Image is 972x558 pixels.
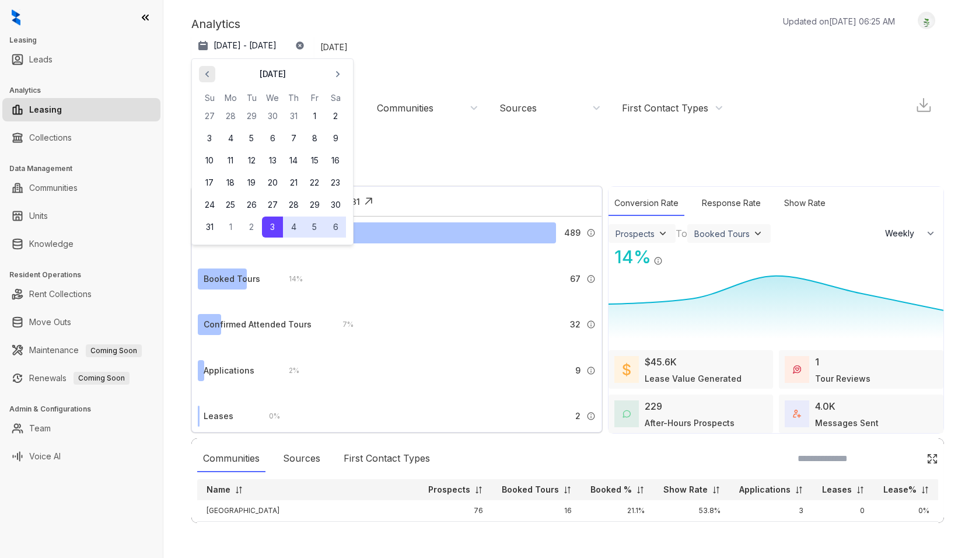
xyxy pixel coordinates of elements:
p: Applications [739,484,791,496]
h3: Leasing [9,35,163,46]
div: Conversion Rate [609,191,684,216]
img: sorting [795,486,803,494]
img: Info [586,411,596,421]
button: 3 [199,128,220,149]
a: Knowledge [29,232,74,256]
button: 7 [283,128,304,149]
div: 14 % [609,244,651,270]
li: Move Outs [2,311,160,334]
img: sorting [474,486,483,494]
div: 2 % [277,364,299,377]
div: 229 [645,399,662,413]
td: 0 [813,522,874,543]
a: Communities [29,176,78,200]
p: Booked Tours [502,484,559,496]
button: 24 [199,194,220,215]
button: 19 [241,172,262,193]
td: 21.1% [581,500,654,522]
div: Confirmed Attended Tours [204,318,312,331]
button: 2 [241,217,262,238]
p: [DATE] [259,68,286,80]
button: 14 [283,150,304,171]
li: Rent Collections [2,283,160,306]
div: Sources [499,102,537,114]
button: 18 [220,172,241,193]
td: Solay [PERSON_NAME] Crossroads [197,522,419,543]
img: LeaseValue [623,362,631,376]
span: 9 [575,364,581,377]
a: Collections [29,126,72,149]
div: $45.6K [645,355,677,369]
button: 28 [283,194,304,215]
button: 5 [304,217,325,238]
img: Info [653,256,663,266]
button: 11 [220,150,241,171]
img: UserAvatar [918,15,935,27]
p: Updated on [DATE] 06:25 AM [783,15,895,27]
p: [DATE] - [DATE] [214,40,277,51]
th: Friday [304,92,325,104]
button: 28 [220,106,241,127]
div: Messages Sent [815,417,879,429]
button: 25 [220,194,241,215]
div: Show Rate [778,191,831,216]
img: sorting [636,486,645,494]
img: ViewFilterArrow [752,228,764,239]
img: logo [12,9,20,26]
td: 0% [874,522,939,543]
p: Booked % [590,484,632,496]
div: 14 % [277,273,303,285]
div: 4.0K [815,399,835,413]
p: Lease% [883,484,917,496]
td: 53.8% [654,500,730,522]
th: Tuesday [241,92,262,104]
p: Show Rate [663,484,708,496]
span: Coming Soon [86,344,142,357]
p: Prospects [428,484,470,496]
img: SearchIcon [902,454,912,463]
button: 13 [262,150,283,171]
li: Knowledge [2,232,160,256]
li: Leads [2,48,160,71]
button: 29 [241,106,262,127]
th: Sunday [199,92,220,104]
div: 0 % [257,410,280,423]
button: 17 [199,172,220,193]
div: To [676,226,687,240]
div: Tour Reviews [815,372,870,385]
img: Click Icon [926,453,938,465]
button: 29 [304,194,325,215]
div: First Contact Types [338,445,436,472]
button: 5 [241,128,262,149]
div: First Contact Types [622,102,708,114]
li: Voice AI [2,445,160,468]
li: Leasing [2,98,160,121]
li: Collections [2,126,160,149]
div: Booked Tours [204,273,260,285]
div: Booked Tours [694,229,750,239]
button: 4 [283,217,304,238]
li: Team [2,417,160,440]
td: [GEOGRAPHIC_DATA] [197,500,419,522]
button: 4 [220,128,241,149]
div: Prospects [616,229,655,239]
li: Renewals [2,367,160,390]
img: sorting [563,486,572,494]
h3: Resident Operations [9,270,163,280]
div: After-Hours Prospects [645,417,735,429]
img: sorting [712,486,721,494]
button: 2 [325,106,346,127]
button: 6 [262,128,283,149]
td: 64 [419,522,492,543]
div: Lease Value Generated [645,372,742,385]
img: AfterHoursConversations [623,410,631,418]
img: Click Icon [663,246,680,263]
div: Communities [377,102,433,114]
a: Leasing [29,98,62,121]
td: 76 [419,500,492,522]
span: 32 [570,318,581,331]
th: Thursday [283,92,304,104]
div: Sources [277,445,326,472]
img: sorting [921,486,929,494]
td: 3 [730,500,813,522]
